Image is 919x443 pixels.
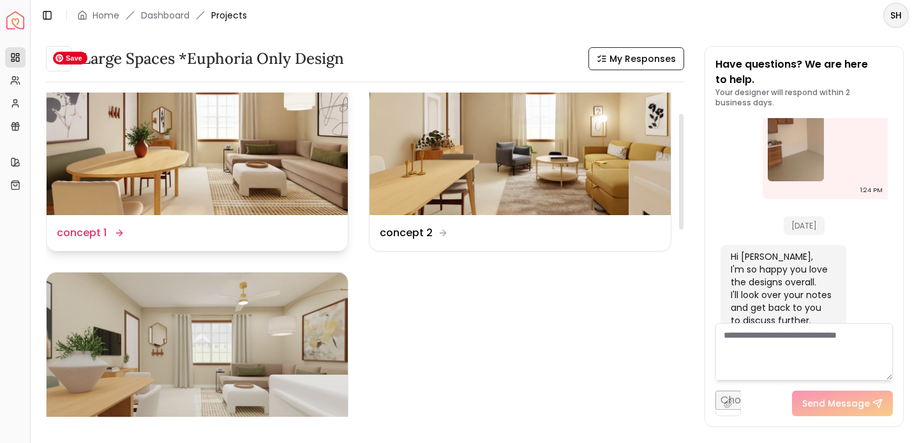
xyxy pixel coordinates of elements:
span: [DATE] [784,216,825,235]
img: concept 1 [47,45,348,215]
dd: concept 1 [57,225,107,241]
a: concept 2concept 2 [369,45,671,252]
p: Have questions? We are here to help. [715,57,893,87]
a: concept 1concept 1 [46,45,348,252]
nav: breadcrumb [77,9,247,22]
span: Projects [211,9,247,22]
button: SH [883,3,909,28]
div: Hi [PERSON_NAME], I'm so happy you love the designs overall. I'll look over your notes and get ba... [731,250,833,340]
dd: concept 2 [380,225,433,241]
a: Home [93,9,119,22]
a: Dashboard [141,9,190,22]
h3: Large Spaces *Euphoria Only design [82,49,344,69]
span: Save [53,52,87,64]
span: My Responses [609,52,676,65]
img: concept 2 [370,45,671,215]
div: 1:24 PM [860,184,883,197]
a: Spacejoy [6,11,24,29]
img: Chat Image [768,86,824,181]
span: SH [885,4,908,27]
img: Revision 1 [47,273,348,442]
p: Your designer will respond within 2 business days. [715,87,893,108]
img: Spacejoy Logo [6,11,24,29]
button: My Responses [588,47,684,70]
